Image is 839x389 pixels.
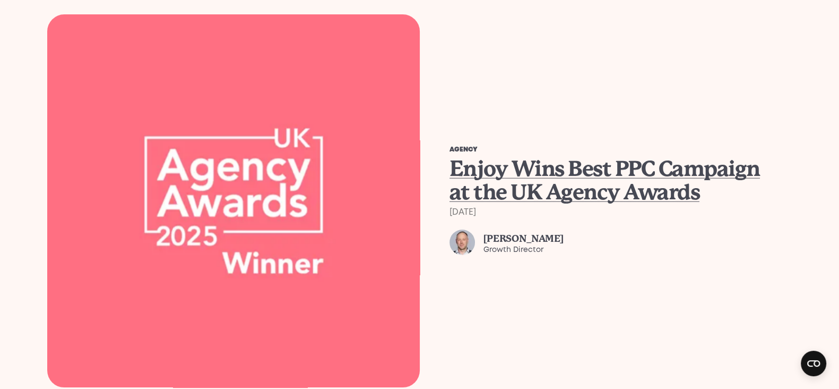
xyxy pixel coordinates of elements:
div: [DATE] [449,208,763,217]
div: Agency [449,147,763,153]
a: Enjoy Wins Best PPC Campaign at the UK Agency Awards Agency Enjoy Wins Best PPC Campaign at the U... [47,14,792,387]
span: Enjoy Wins Best PPC Campaign at the UK Agency Awards [449,156,760,205]
img: Si Muddell [449,230,475,255]
button: Open CMP widget [801,351,826,376]
div: [PERSON_NAME] [483,232,564,244]
div: Growth Director [483,244,564,255]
